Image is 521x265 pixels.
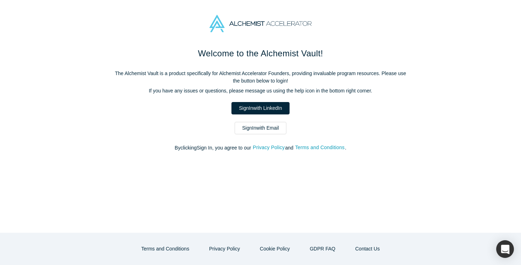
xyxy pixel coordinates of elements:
[112,70,409,85] p: The Alchemist Vault is a product specifically for Alchemist Accelerator Founders, providing inval...
[112,87,409,95] p: If you have any issues or questions, please message us using the help icon in the bottom right co...
[209,15,312,32] img: Alchemist Accelerator Logo
[302,243,343,255] a: GDPR FAQ
[202,243,247,255] button: Privacy Policy
[252,143,285,152] button: Privacy Policy
[112,144,409,152] p: By clicking Sign In , you agree to our and .
[134,243,197,255] button: Terms and Conditions
[235,122,286,134] a: SignInwith Email
[295,143,345,152] button: Terms and Conditions
[348,243,387,255] button: Contact Us
[252,243,297,255] button: Cookie Policy
[112,47,409,60] h1: Welcome to the Alchemist Vault!
[231,102,289,114] a: SignInwith LinkedIn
